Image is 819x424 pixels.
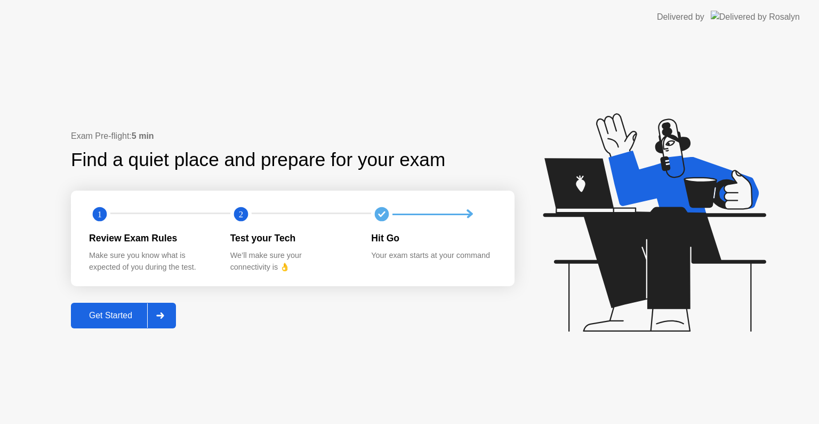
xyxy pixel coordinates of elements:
[711,11,800,23] img: Delivered by Rosalyn
[71,303,176,328] button: Get Started
[74,311,147,320] div: Get Started
[371,231,495,245] div: Hit Go
[89,231,213,245] div: Review Exam Rules
[230,250,355,273] div: We’ll make sure your connectivity is 👌
[230,231,355,245] div: Test your Tech
[239,209,243,219] text: 2
[657,11,704,23] div: Delivered by
[71,146,447,174] div: Find a quiet place and prepare for your exam
[98,209,102,219] text: 1
[371,250,495,262] div: Your exam starts at your command
[89,250,213,273] div: Make sure you know what is expected of you during the test.
[71,130,515,143] div: Exam Pre-flight:
[132,131,154,140] b: 5 min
